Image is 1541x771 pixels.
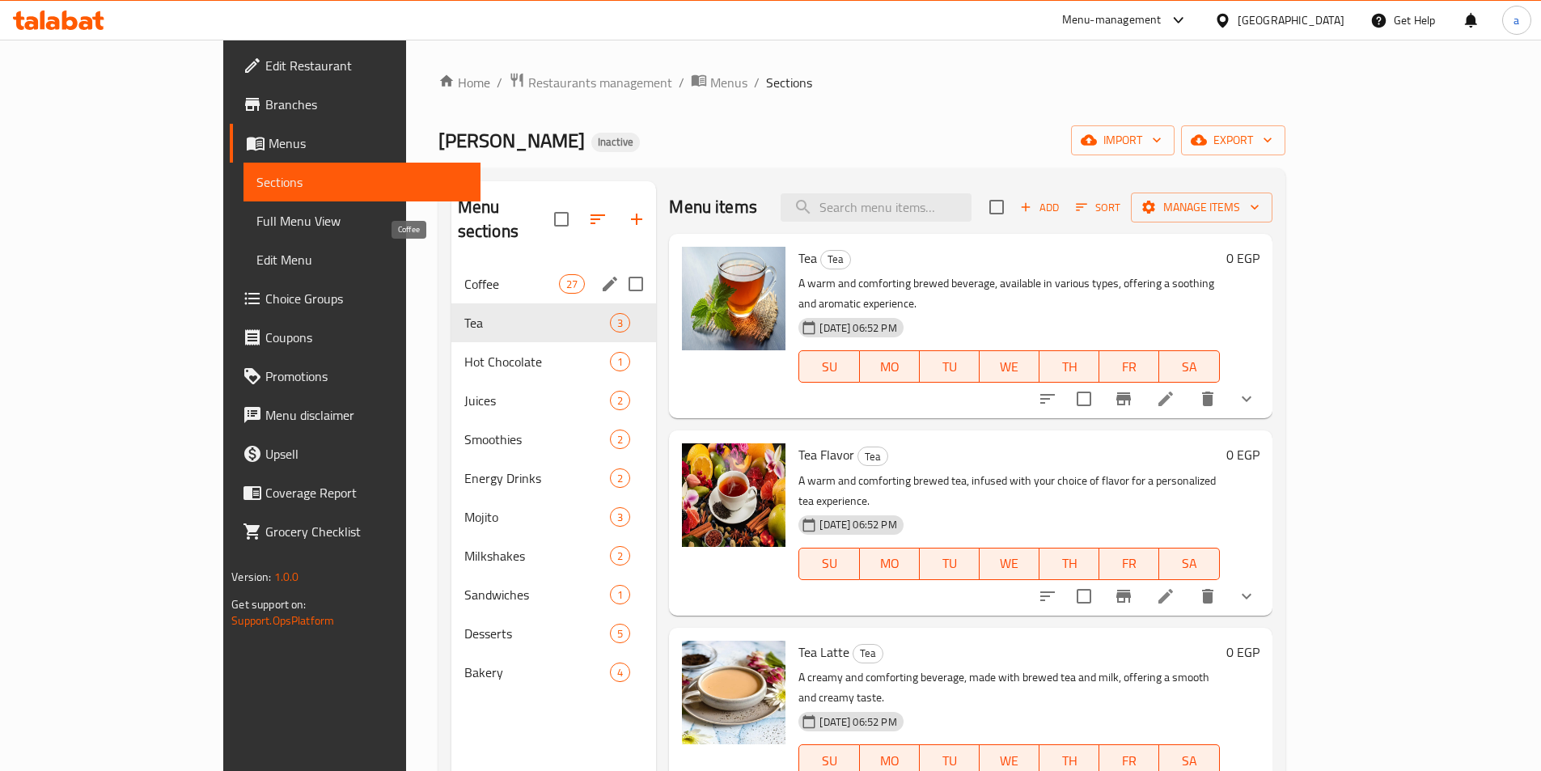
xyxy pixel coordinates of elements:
span: Sort sections [578,200,617,239]
div: Bakery4 [451,653,657,692]
span: Select all sections [544,202,578,236]
button: edit [598,272,622,296]
button: delete [1188,379,1227,418]
div: Menu-management [1062,11,1162,30]
span: a [1513,11,1519,29]
h2: Menu sections [458,195,555,244]
button: sort-choices [1028,379,1067,418]
span: [DATE] 06:52 PM [813,714,903,730]
div: Tea [857,447,888,466]
div: Sandwiches1 [451,575,657,614]
a: Promotions [230,357,481,396]
a: Menus [691,72,747,93]
div: Energy Drinks2 [451,459,657,498]
button: Add [1014,195,1065,220]
button: SU [798,548,859,580]
div: items [610,313,630,333]
a: Edit Menu [243,240,481,279]
button: SA [1159,350,1219,383]
div: items [610,624,630,643]
span: Sort items [1065,195,1131,220]
span: Tea [821,250,850,269]
span: SA [1166,552,1213,575]
span: Mojito [464,507,611,527]
span: Milkshakes [464,546,611,566]
span: [DATE] 06:52 PM [813,320,903,336]
button: Add section [617,200,656,239]
div: Juices2 [451,381,657,420]
span: Add [1018,198,1061,217]
span: Choice Groups [265,289,468,308]
span: 2 [611,393,629,409]
button: export [1181,125,1285,155]
a: Grocery Checklist [230,512,481,551]
span: Promotions [265,366,468,386]
span: Juices [464,391,611,410]
span: Coverage Report [265,483,468,502]
span: SU [806,355,853,379]
div: items [610,430,630,449]
input: search [781,193,972,222]
div: Tea [820,250,851,269]
span: Inactive [591,135,640,149]
span: export [1194,130,1272,150]
svg: Show Choices [1237,389,1256,409]
span: SU [806,552,853,575]
span: Tea [464,313,611,333]
span: 2 [611,432,629,447]
span: FR [1106,355,1153,379]
button: import [1071,125,1175,155]
span: Select to update [1067,579,1101,613]
a: Full Menu View [243,201,481,240]
button: MO [860,350,920,383]
div: items [559,274,585,294]
span: Sort [1076,198,1120,217]
button: show more [1227,379,1266,418]
div: items [610,507,630,527]
span: Sandwiches [464,585,611,604]
div: Coffee27edit [451,265,657,303]
span: 3 [611,316,629,331]
button: Branch-specific-item [1104,577,1143,616]
h2: Menu items [669,195,757,219]
span: Tea Flavor [798,443,854,467]
button: delete [1188,577,1227,616]
span: Menu disclaimer [265,405,468,425]
button: show more [1227,577,1266,616]
div: items [610,391,630,410]
span: Tea [858,447,887,466]
span: Version: [231,566,271,587]
div: Energy Drinks [464,468,611,488]
span: Add item [1014,195,1065,220]
h6: 0 EGP [1226,443,1259,466]
span: SA [1166,355,1213,379]
span: Smoothies [464,430,611,449]
span: 1.0.0 [274,566,299,587]
span: Menus [269,133,468,153]
h6: 0 EGP [1226,247,1259,269]
span: Restaurants management [528,73,672,92]
span: Select to update [1067,382,1101,416]
button: TU [920,350,980,383]
span: Coupons [265,328,468,347]
div: items [610,468,630,488]
button: TH [1039,350,1099,383]
p: A creamy and comforting beverage, made with brewed tea and milk, offering a smooth and creamy taste. [798,667,1219,708]
span: WE [986,552,1033,575]
li: / [754,73,760,92]
span: import [1084,130,1162,150]
span: 4 [611,665,629,680]
span: 1 [611,587,629,603]
button: WE [980,350,1039,383]
span: Desserts [464,624,611,643]
div: Hot Chocolate1 [451,342,657,381]
button: Branch-specific-item [1104,379,1143,418]
button: MO [860,548,920,580]
span: TH [1046,552,1093,575]
span: Hot Chocolate [464,352,611,371]
span: 5 [611,626,629,642]
button: WE [980,548,1039,580]
button: Sort [1072,195,1124,220]
a: Menus [230,124,481,163]
div: Inactive [591,133,640,152]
